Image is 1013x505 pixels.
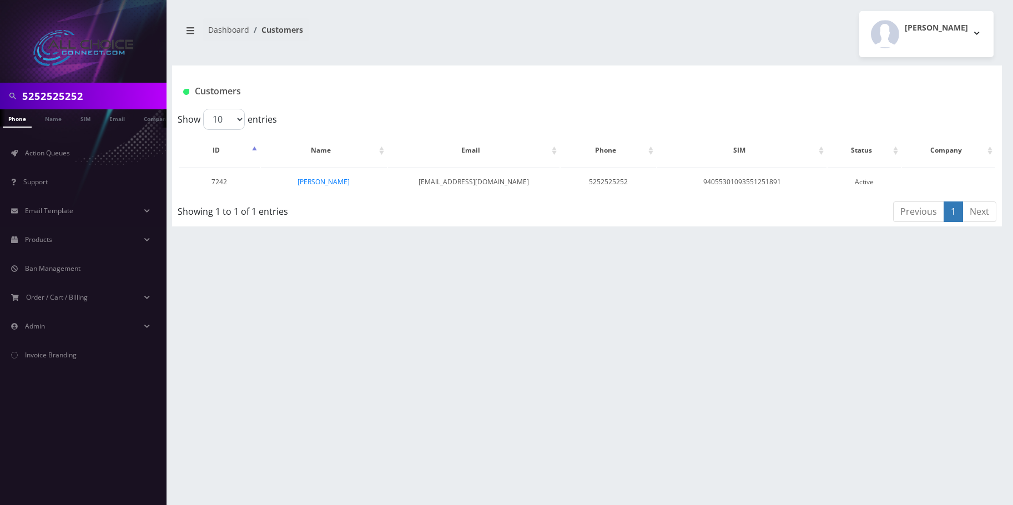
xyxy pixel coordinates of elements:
[39,109,67,127] a: Name
[104,109,130,127] a: Email
[179,168,260,196] td: 7242
[893,201,944,222] a: Previous
[25,148,70,158] span: Action Queues
[75,109,96,127] a: SIM
[23,177,48,186] span: Support
[561,134,656,166] th: Phone: activate to sort column ascending
[3,109,32,128] a: Phone
[388,168,560,196] td: [EMAIL_ADDRESS][DOMAIN_NAME]
[25,264,80,273] span: Ban Management
[25,350,77,360] span: Invoice Branding
[828,168,901,196] td: Active
[208,24,249,35] a: Dashboard
[657,168,826,196] td: 94055301093551251891
[33,30,133,66] img: All Choice Connect
[298,177,350,186] a: [PERSON_NAME]
[828,134,901,166] th: Status: activate to sort column ascending
[178,200,511,218] div: Showing 1 to 1 of 1 entries
[657,134,826,166] th: SIM: activate to sort column ascending
[261,134,387,166] th: Name: activate to sort column ascending
[183,86,853,97] h1: Customers
[859,11,994,57] button: [PERSON_NAME]
[561,168,656,196] td: 5252525252
[902,134,995,166] th: Company: activate to sort column ascending
[249,24,303,36] li: Customers
[26,292,88,302] span: Order / Cart / Billing
[25,235,52,244] span: Products
[180,18,579,50] nav: breadcrumb
[905,23,968,33] h2: [PERSON_NAME]
[25,206,73,215] span: Email Template
[179,134,260,166] th: ID: activate to sort column descending
[138,109,175,127] a: Company
[178,109,277,130] label: Show entries
[22,85,164,107] input: Search in Company
[388,134,560,166] th: Email: activate to sort column ascending
[944,201,963,222] a: 1
[25,321,45,331] span: Admin
[962,201,996,222] a: Next
[203,109,245,130] select: Showentries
